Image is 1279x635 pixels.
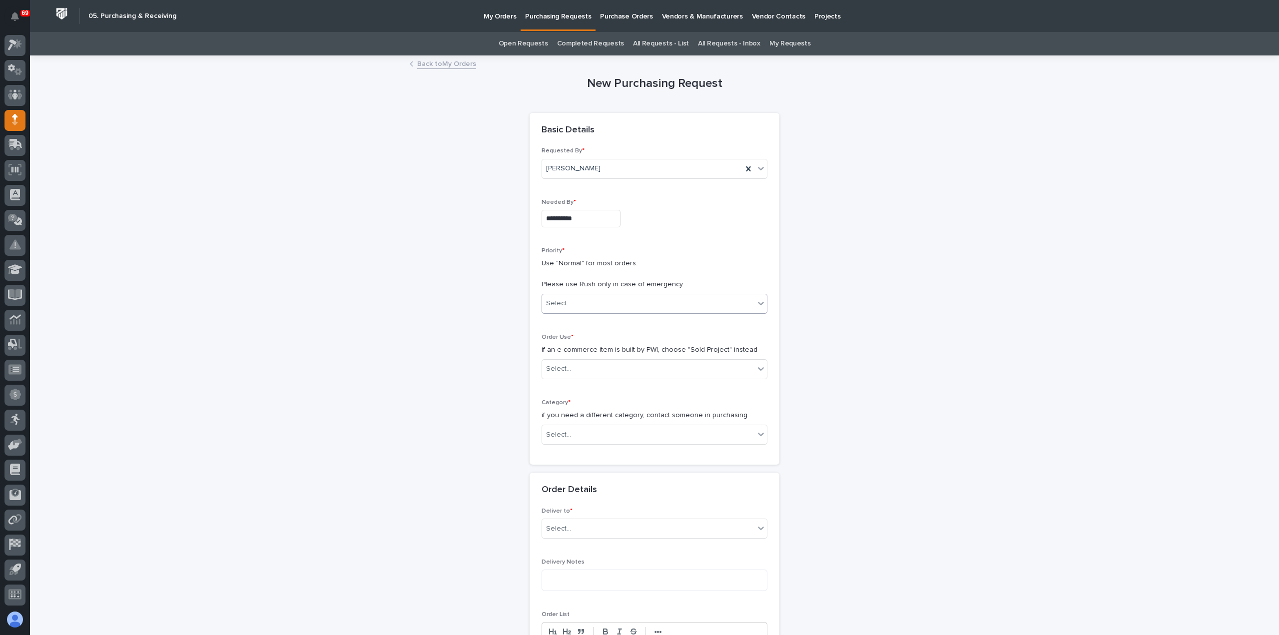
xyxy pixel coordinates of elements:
span: Order List [542,612,570,618]
a: Back toMy Orders [417,57,476,69]
img: Workspace Logo [52,4,71,23]
span: Priority [542,248,565,254]
a: Open Requests [499,32,548,55]
button: users-avatar [4,609,25,630]
div: Select... [546,430,571,440]
span: [PERSON_NAME] [546,163,601,174]
span: Requested By [542,148,585,154]
span: Category [542,400,571,406]
h1: New Purchasing Request [530,76,779,91]
div: Select... [546,364,571,374]
p: if you need a different category, contact someone in purchasing [542,410,767,421]
span: Deliver to [542,508,573,514]
a: All Requests - List [633,32,689,55]
button: Notifications [4,6,25,27]
h2: 05. Purchasing & Receiving [88,12,176,20]
h2: Order Details [542,485,597,496]
span: Needed By [542,199,576,205]
a: Completed Requests [557,32,624,55]
p: 69 [22,9,28,16]
div: Notifications69 [12,12,25,28]
a: My Requests [769,32,811,55]
div: Select... [546,298,571,309]
p: Use "Normal" for most orders. Please use Rush only in case of emergency. [542,258,767,289]
h2: Basic Details [542,125,595,136]
p: if an e-commerce item is built by PWI, choose "Sold Project" instead [542,345,767,355]
a: All Requests - Inbox [698,32,760,55]
div: Select... [546,524,571,534]
span: Order Use [542,334,574,340]
span: Delivery Notes [542,559,585,565]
